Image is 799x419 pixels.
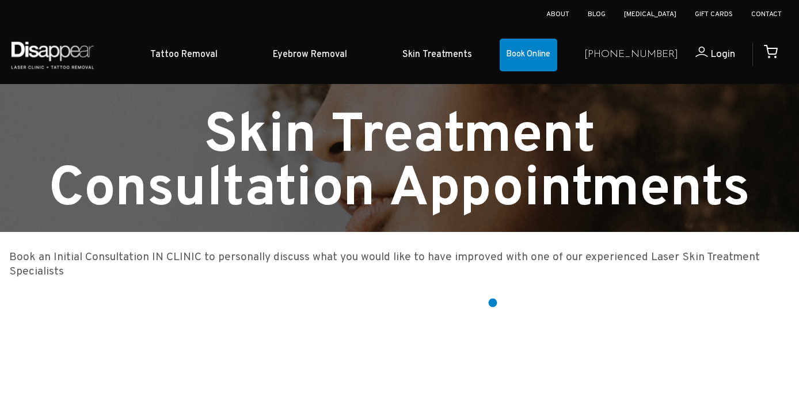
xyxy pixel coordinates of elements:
[588,10,606,19] a: Blog
[695,10,733,19] a: Gift Cards
[375,37,500,73] a: Skin Treatments
[123,37,245,73] a: Tattoo Removal
[624,10,676,19] a: [MEDICAL_DATA]
[9,250,790,279] h4: Book an Initial Consultation IN CLINIC to personally discuss what you would like to have improved...
[546,10,569,19] a: About
[500,39,557,72] a: Book Online
[751,10,782,19] a: Contact
[9,111,790,218] h1: Skin Treatment Consultation Appointments
[584,47,678,63] a: [PHONE_NUMBER]
[245,37,375,73] a: Eyebrow Removal
[9,35,96,75] img: Disappear - Laser Clinic and Tattoo Removal Services in Sydney, Australia
[678,47,735,63] a: Login
[710,48,735,61] span: Login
